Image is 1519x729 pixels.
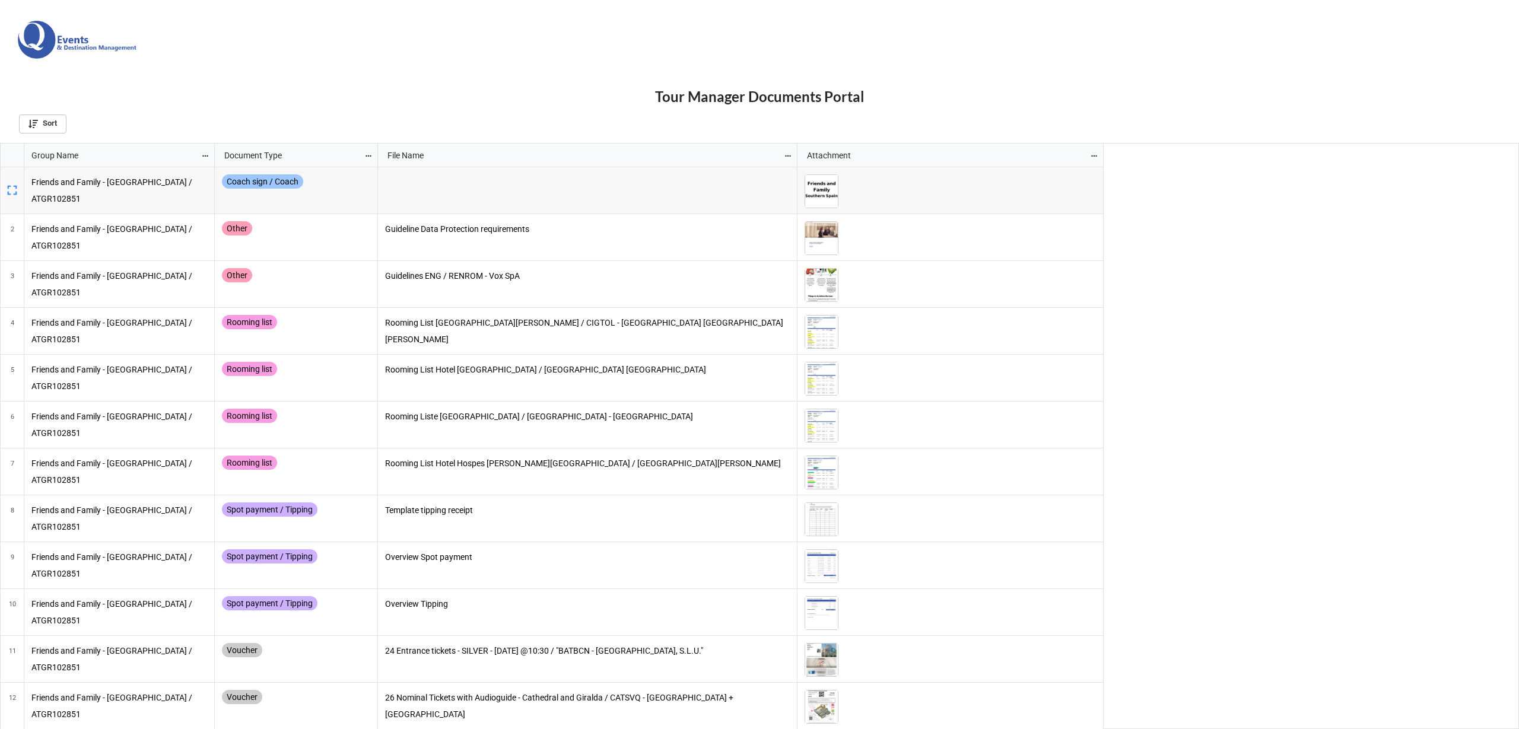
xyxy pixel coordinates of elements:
[1,144,215,167] div: grid
[24,148,201,161] div: Group Name
[805,644,838,676] img: Wn1QlBd4QsytbR_-2Y7mSD0cVGBf6mJJXzCiF2ULy7w
[11,495,14,542] span: 8
[11,448,14,495] span: 7
[385,690,790,722] p: 26 Nominal Tickets with Audioguide - Cathedral and Giralda / CATSVQ - [GEOGRAPHIC_DATA] + [GEOGRA...
[11,542,14,588] span: 9
[31,690,208,722] p: Friends and Family - [GEOGRAPHIC_DATA] / ATGR102851
[385,456,790,472] p: Rooming List Hotel Hospes [PERSON_NAME][GEOGRAPHIC_DATA] / [GEOGRAPHIC_DATA][PERSON_NAME]
[805,362,842,396] div: RL - Hotel El Fuerte Marbella-ATGR102851-FUEMAR-28-Jul-2025.pdf
[805,550,838,582] img: b6xYf17lnKIdYGHJsQZ2irKBCk48e_IilLReSIaoFiw
[222,549,317,564] div: Spot payment / Tipping
[805,174,842,208] div: Coach sign Friends and Family - Southern Spain.docx
[385,362,790,378] p: Rooming List Hotel [GEOGRAPHIC_DATA] / [GEOGRAPHIC_DATA] [GEOGRAPHIC_DATA]
[380,148,784,161] div: File Name
[217,148,365,161] div: Document Type
[222,502,317,517] div: Spot payment / Tipping
[805,690,842,724] div: voucher_1.pdf
[805,268,842,302] div: ENGLISH GUIDELINES -daily.pdf
[222,690,262,704] div: Voucher
[805,316,838,348] img: SN5uJDQcONTwdZWlnB4aaZE52U2JioBq-opp9-HOKkA
[805,409,838,442] img: HSCAn3B5U4uQq_4r3QqO9kuT_VhpBME4kzRhqbSSoIQ
[655,88,865,105] strong: Tour Manager Documents Portal
[11,355,14,401] span: 5
[385,596,790,613] p: Overview Tipping
[11,261,14,307] span: 3
[31,315,208,347] p: Friends and Family - [GEOGRAPHIC_DATA] / ATGR102851
[385,409,790,425] p: Rooming Liste [GEOGRAPHIC_DATA] / [GEOGRAPHIC_DATA] - [GEOGRAPHIC_DATA]
[11,214,14,260] span: 2
[31,174,208,206] p: Friends and Family - [GEOGRAPHIC_DATA] / ATGR102851
[9,589,16,635] span: 10
[805,221,842,255] div: Q_Events_Information_for_Tourmanager.pdf
[222,315,277,329] div: Rooming list
[805,456,842,489] div: RL- Hotel Hospes Palacio del Bailio-ATGR102851 - 28-Jul-2025.pdf
[385,643,790,660] p: 24 Entrance tickets - SILVER - [DATE] @10:30 / "BATBCN - [GEOGRAPHIC_DATA], S.L.U."
[805,456,838,489] img: dtwFPETraq1fOZmaraRkHtK0bgL2TwX6LP4gqCBtJ4o
[805,175,838,208] img: Oykk8DjJPQG_G06rcbVIEuXgthRB8lu6hQl7vCvn_9w
[31,643,208,675] p: Friends and Family - [GEOGRAPHIC_DATA] / ATGR102851
[31,362,208,394] p: Friends and Family - [GEOGRAPHIC_DATA] / ATGR102851
[222,596,317,610] div: Spot payment / Tipping
[805,503,838,536] img: qDCIyhXzsvheG_ZgH-lFQLn8a1HKDXxOBrQ6vyWrJxM
[18,21,136,59] img: WiJddf8Ppn%2FLogo%20Q%20Events%20%26%20Destination%20Management.png
[805,596,842,630] div: TippingSheet.pdf
[805,549,842,583] div: SpotPayment.pdf
[31,456,208,488] p: Friends and Family - [GEOGRAPHIC_DATA] / ATGR102851
[805,409,842,443] div: RL- Hotel El Palace Barcelona-ATGR102851-ELPBCN-28-Jul-2025.pdf
[31,502,208,534] p: Friends and Family - [GEOGRAPHIC_DATA] / ATGR102851
[11,308,14,354] span: 4
[222,456,277,470] div: Rooming list
[385,315,790,347] p: Rooming List [GEOGRAPHIC_DATA][PERSON_NAME] / CIGTOL - [GEOGRAPHIC_DATA] [GEOGRAPHIC_DATA][PERSON...
[222,221,252,235] div: Other
[385,268,790,285] p: Guidelines ENG / RENROM - Vox SpA
[9,636,16,682] span: 11
[222,268,252,282] div: Other
[805,643,842,677] div: Tickets - CasaBatllo.pdf
[19,114,66,133] a: Sort
[31,549,208,581] p: Friends and Family - [GEOGRAPHIC_DATA] / ATGR102851
[805,502,842,536] div: Q Tipping Receipt.pdf
[805,597,838,629] img: D811h8MnPXc89f1mvGQdRq8FNEXt13AsIYtX3a5vls0
[31,221,208,253] p: Friends and Family - [GEOGRAPHIC_DATA] / ATGR102851
[385,549,790,566] p: Overview Spot payment
[222,643,262,657] div: Voucher
[31,268,208,300] p: Friends and Family - [GEOGRAPHIC_DATA] / ATGR102851
[222,362,277,376] div: Rooming list
[31,409,208,441] p: Friends and Family - [GEOGRAPHIC_DATA] / ATGR102851
[9,683,16,729] span: 12
[385,502,790,519] p: Template tipping receipt
[805,690,838,723] img: qt7Ee3DGcPR-U923cf9iaFisFYp0WIodySsbNoaMoCA
[385,221,790,238] p: Guideline Data Protection requirements
[222,409,277,423] div: Rooming list
[31,596,208,628] p: Friends and Family - [GEOGRAPHIC_DATA] / ATGR102851
[11,402,14,448] span: 6
[800,148,1090,161] div: Attachment
[805,222,838,254] img: 0JprdoO6YTOqTpVUmwxUnlKeNXmX8yikirQfFVWFJKg
[222,174,303,189] div: Coach sign / Coach
[805,362,838,395] img: HNlyLvkONInfdu-rcM1UzVvI9azdrqn4JvTL-SEWiKY
[805,269,838,301] img: 33RioE8p62l51o2IS6F_9dJNdyzqtABbKdHFkN3mex0
[805,315,842,349] div: RL - Hotel Cigarral Santa Maria-ATGR102851-CIGTOL-28-Jul-2025.pdf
